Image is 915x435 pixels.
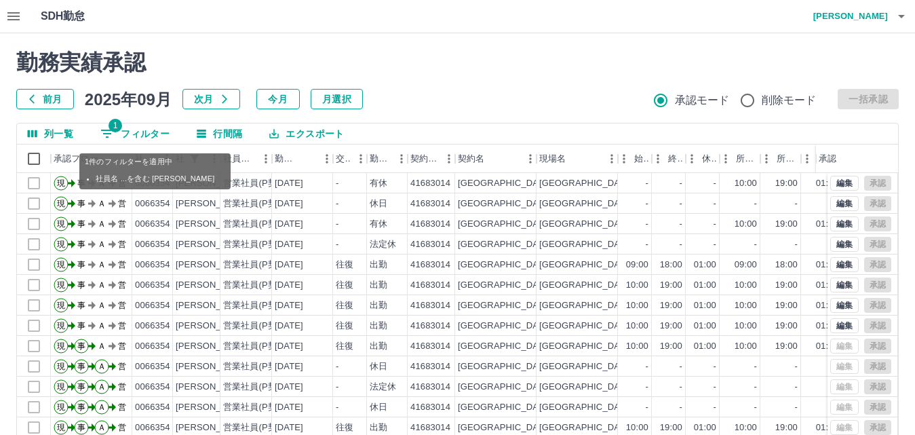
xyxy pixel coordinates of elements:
div: 勤務区分 [370,145,391,173]
h2: 勤務実績承認 [16,50,899,75]
div: 09:00 [735,259,757,271]
div: [PERSON_NAME] [176,197,250,210]
div: 休日 [370,401,387,414]
div: [PERSON_NAME] [176,279,250,292]
div: 10:00 [626,340,648,353]
div: 10:00 [735,279,757,292]
div: [DATE] [275,401,303,414]
div: 10:00 [735,218,757,231]
button: 編集 [830,278,859,292]
div: [GEOGRAPHIC_DATA] [458,320,551,333]
div: 10:00 [735,421,757,434]
div: [GEOGRAPHIC_DATA] [458,218,551,231]
div: 休憩 [686,145,720,173]
div: 0066354 [135,421,170,434]
div: [GEOGRAPHIC_DATA] [458,340,551,353]
div: [DATE] [275,279,303,292]
text: Ａ [98,362,106,371]
text: 事 [77,423,85,432]
div: [PERSON_NAME] [176,340,250,353]
div: 01:00 [816,421,838,434]
div: [PERSON_NAME] [176,299,250,312]
button: メニュー [391,149,412,169]
div: - [754,238,757,251]
span: 1 [109,119,122,132]
div: [GEOGRAPHIC_DATA] [458,381,551,394]
div: 勤務日 [275,145,298,173]
div: - [646,177,648,190]
div: 勤務区分 [367,145,408,173]
text: Ａ [98,199,106,208]
div: [GEOGRAPHIC_DATA][PERSON_NAME]第2クラブ [539,218,747,231]
div: 0066354 [135,320,170,333]
div: 往復 [336,340,353,353]
text: Ａ [98,301,106,310]
div: 41683014 [410,238,450,251]
div: [DATE] [275,177,303,190]
text: 営 [118,199,126,208]
div: 営業社員(P契約) [223,421,289,434]
div: 法定休 [370,238,396,251]
div: - [714,238,716,251]
div: 出勤 [370,320,387,333]
div: - [714,381,716,394]
text: 現 [57,199,65,208]
div: 10:00 [735,320,757,333]
div: 10:00 [735,299,757,312]
button: 編集 [830,318,859,333]
button: メニュー [520,149,541,169]
div: 01:00 [816,340,838,353]
div: 社員区分 [220,145,272,173]
div: 休憩 [702,145,717,173]
div: 0066354 [135,299,170,312]
div: 承認 [816,145,887,173]
div: 営業社員(P契約) [223,320,289,333]
div: 01:00 [694,340,716,353]
div: 0066354 [135,381,170,394]
li: 社員名 ...を含む [PERSON_NAME] [96,173,214,185]
div: 出勤 [370,259,387,271]
div: [GEOGRAPHIC_DATA][PERSON_NAME]第2クラブ [539,259,747,271]
div: 終業 [668,145,683,173]
div: [GEOGRAPHIC_DATA] [458,360,551,373]
div: - [336,218,338,231]
text: Ａ [98,382,106,392]
button: 月選択 [311,89,363,109]
div: 契約コード [408,145,455,173]
div: 01:00 [816,299,838,312]
div: - [754,381,757,394]
div: [DATE] [275,421,303,434]
div: 0066354 [135,360,170,373]
h5: 2025年09月 [85,89,172,109]
text: 営 [118,341,126,351]
div: [GEOGRAPHIC_DATA] [458,421,551,434]
div: 0066354 [135,401,170,414]
text: 事 [77,321,85,330]
div: 契約コード [410,145,439,173]
text: 現 [57,301,65,310]
div: 所定開始 [720,145,760,173]
div: 41683014 [410,320,450,333]
div: [DATE] [275,299,303,312]
div: 41683014 [410,340,450,353]
div: 19:00 [660,279,682,292]
div: 0066354 [135,259,170,271]
div: 往復 [336,259,353,271]
div: 営業社員(P契約) [223,299,289,312]
button: メニュー [351,149,371,169]
div: 営業社員(P契約) [223,177,289,190]
div: [DATE] [275,320,303,333]
div: 10:00 [626,279,648,292]
div: - [680,360,682,373]
div: [GEOGRAPHIC_DATA] [458,177,551,190]
div: 01:00 [694,320,716,333]
div: - [680,401,682,414]
div: - [336,238,338,251]
div: 営業社員(P契約) [223,381,289,394]
div: [GEOGRAPHIC_DATA] [458,401,551,414]
div: 往復 [336,299,353,312]
div: [GEOGRAPHIC_DATA] [458,238,551,251]
button: 行間隔 [186,124,253,144]
text: 事 [77,402,85,412]
div: - [680,197,682,210]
